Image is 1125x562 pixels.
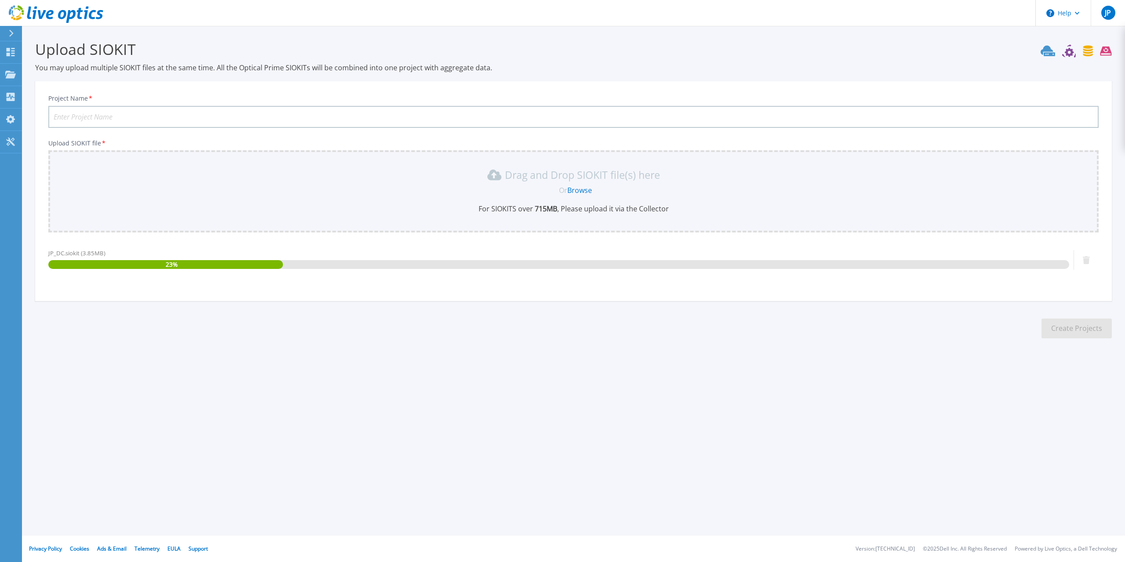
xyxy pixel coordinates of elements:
div: Drag and Drop SIOKIT file(s) here OrBrowseFor SIOKITS over 715MB, Please upload it via the Collector [54,168,1093,214]
a: Browse [567,185,592,195]
li: Version: [TECHNICAL_ID] [856,546,915,552]
a: Ads & Email [97,545,127,552]
a: Support [189,545,208,552]
a: Cookies [70,545,89,552]
p: Drag and Drop SIOKIT file(s) here [505,170,660,179]
p: You may upload multiple SIOKIT files at the same time. All the Optical Prime SIOKITs will be comb... [35,63,1112,73]
span: JP_DC.siokit (3.85MB) [48,249,105,257]
span: JP [1105,9,1111,16]
span: Or [559,185,567,195]
a: Telemetry [134,545,160,552]
p: For SIOKITS over , Please upload it via the Collector [54,204,1093,214]
p: Upload SIOKIT file [48,140,1099,147]
input: Enter Project Name [48,106,1099,128]
button: Create Projects [1042,319,1112,338]
label: Project Name [48,95,93,102]
a: EULA [167,545,181,552]
li: Powered by Live Optics, a Dell Technology [1015,546,1117,552]
a: Privacy Policy [29,545,62,552]
h3: Upload SIOKIT [35,39,1112,59]
li: © 2025 Dell Inc. All Rights Reserved [923,546,1007,552]
b: 715 MB [533,204,557,214]
span: 23 % [166,260,178,269]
